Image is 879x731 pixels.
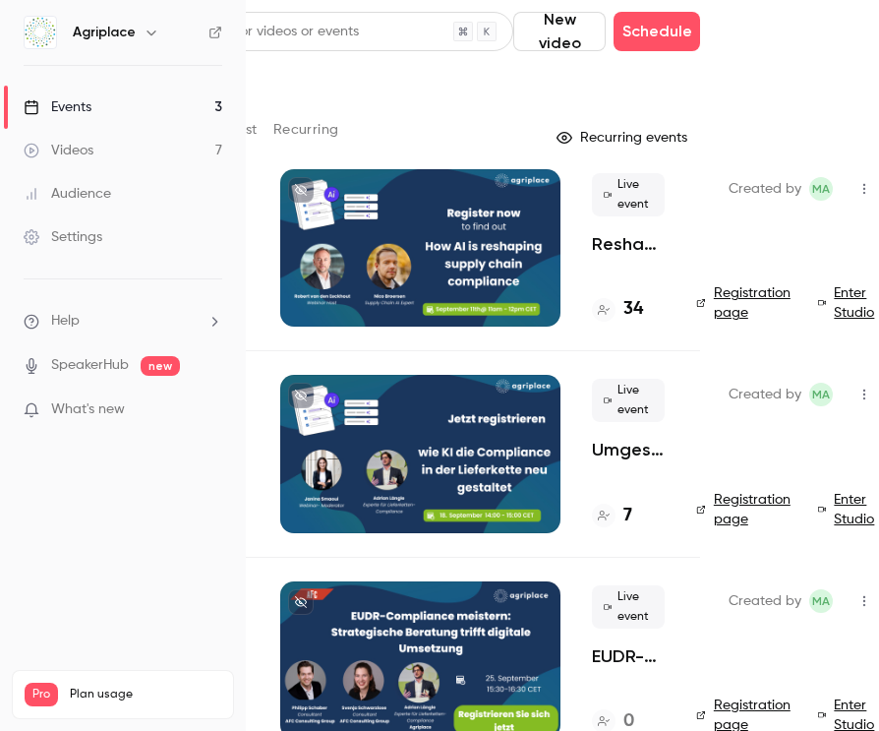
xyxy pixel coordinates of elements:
[696,490,794,529] a: Registration page
[25,683,58,706] span: Pro
[809,589,833,613] span: Marketing Agriplace
[812,589,830,613] span: MA
[273,114,339,146] button: Recurring
[809,177,833,201] span: Marketing Agriplace
[162,22,359,42] div: Search for videos or events
[51,311,80,332] span: Help
[623,296,643,323] h4: 34
[729,177,801,201] span: Created by
[592,503,632,529] a: 7
[51,399,125,420] span: What's new
[614,12,700,51] button: Schedule
[24,227,102,247] div: Settings
[51,355,129,376] a: SpeakerHub
[623,503,632,529] h4: 7
[729,589,801,613] span: Created by
[24,311,222,332] li: help-dropdown-opener
[592,585,665,629] span: Live event
[25,17,56,48] img: Agriplace
[70,687,221,702] span: Plan usage
[24,184,111,204] div: Audience
[24,97,91,117] div: Events
[141,356,180,376] span: new
[513,12,606,51] button: New video
[592,379,665,422] span: Live event
[24,141,93,160] div: Videos
[812,177,830,201] span: MA
[592,438,665,461] a: Umgestaltung der Compliance in der Lieferkette mit KI
[592,232,665,256] a: Reshaping Supply Chain Compliance with AI
[548,122,700,153] button: Recurring events
[592,644,665,668] a: EUDR-Compliance meistern: Strategische Beratung trifft digitale Umsetzung
[809,383,833,406] span: Marketing Agriplace
[592,173,665,216] span: Live event
[812,383,830,406] span: MA
[729,383,801,406] span: Created by
[592,296,643,323] a: 34
[73,23,136,42] h6: Agriplace
[696,283,794,323] a: Registration page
